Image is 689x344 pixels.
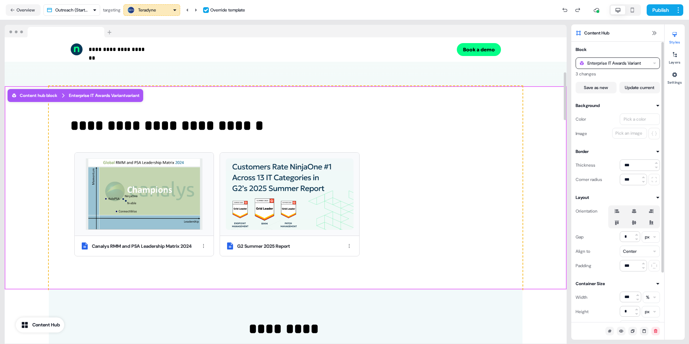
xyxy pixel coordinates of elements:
[123,4,180,16] button: Teradyne
[645,233,650,241] div: px
[576,246,590,257] div: Align to
[32,321,60,329] div: Content Hub
[576,70,660,78] div: 3 changes
[614,130,644,137] div: Pick an image
[138,6,156,14] div: Teradyne
[576,320,595,332] div: Max width
[576,148,660,155] button: Border
[103,6,121,14] div: targeting
[647,4,673,16] button: Publish
[92,243,192,250] div: Canalys RMM and PSA Leadership Matrix 2024
[237,243,290,250] div: G2 Summer 2025 Report
[576,159,595,171] div: Thickness
[620,113,660,125] button: Pick a color
[623,248,637,255] div: Center
[289,43,501,56] div: Book a demo
[16,317,64,333] button: Content Hub
[665,29,685,45] button: Styles
[576,102,600,109] div: Background
[576,231,583,243] div: Gap
[576,46,587,53] div: Block
[576,128,587,139] div: Image
[619,82,660,93] button: Update current
[576,113,586,125] div: Color
[576,280,660,287] button: Container Size
[576,280,605,287] div: Container Size
[576,194,589,201] div: Layout
[226,158,353,230] img: G2_Summer_2025_-_Sales_One-Pager.pdf
[576,82,617,93] button: Save as new
[576,194,660,201] button: Layout
[576,148,589,155] div: Border
[665,69,685,85] button: Settings
[5,25,115,38] img: Browser topbar
[576,102,660,109] button: Background
[587,60,641,67] div: Enterprise IT Awards Variant
[584,29,609,37] span: Content Hub
[11,92,57,99] div: Content hub block
[55,6,90,14] div: Outreach (Starter)
[576,306,589,317] div: Height
[69,92,140,99] div: Enterprise IT Awards Variant variant
[645,308,650,315] div: px
[80,158,208,230] img: canalys_rmm_psa_leadership_matrix_2024.pdf
[646,294,650,301] div: %
[622,116,647,123] div: Pick a color
[576,292,587,303] div: Width
[70,148,501,261] div: canalys_rmm_psa_leadership_matrix_2024.pdfCanalys RMM and PSA Leadership Matrix 2024G2_Summer_202...
[576,57,660,69] button: Enterprise IT Awards Variant
[576,46,660,53] button: Block
[6,4,41,16] button: Overview
[576,260,591,271] div: Padding
[612,128,647,139] button: Pick an image
[576,174,602,185] div: Corner radius
[210,6,245,14] div: Override template
[665,49,685,65] button: Layers
[576,205,597,217] div: Orientation
[457,43,501,56] button: Book a demo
